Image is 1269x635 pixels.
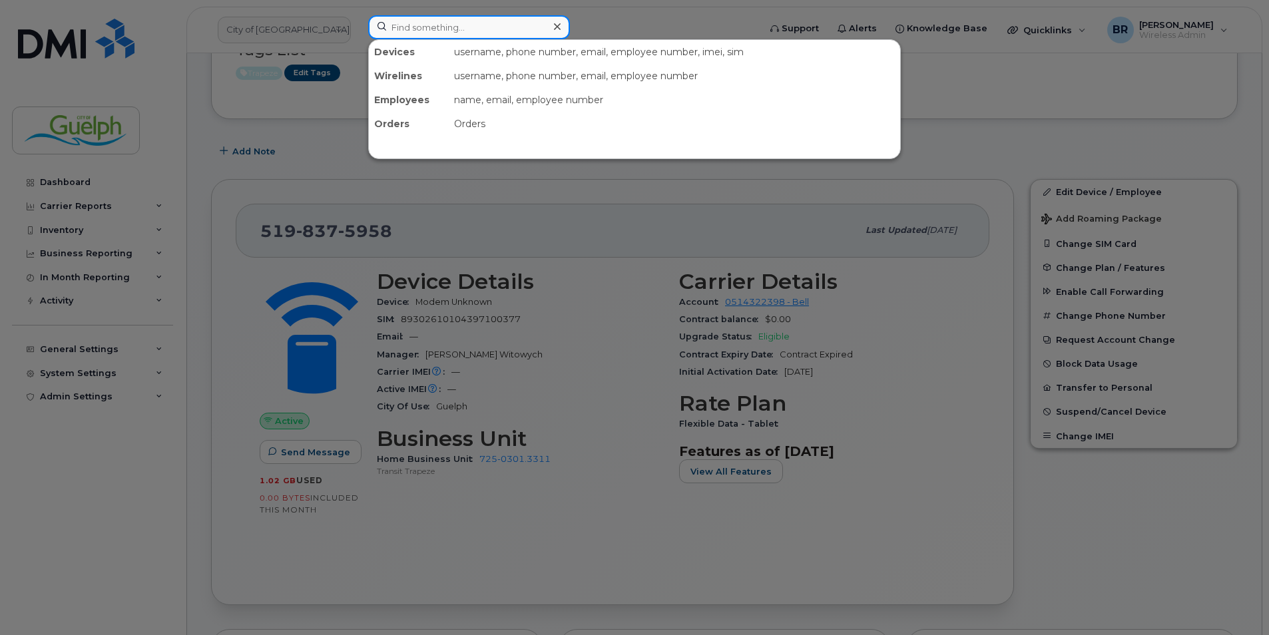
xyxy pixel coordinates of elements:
[449,64,900,88] div: username, phone number, email, employee number
[369,40,449,64] div: Devices
[368,15,570,39] input: Find something...
[449,112,900,136] div: Orders
[449,40,900,64] div: username, phone number, email, employee number, imei, sim
[369,88,449,112] div: Employees
[369,112,449,136] div: Orders
[449,88,900,112] div: name, email, employee number
[369,64,449,88] div: Wirelines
